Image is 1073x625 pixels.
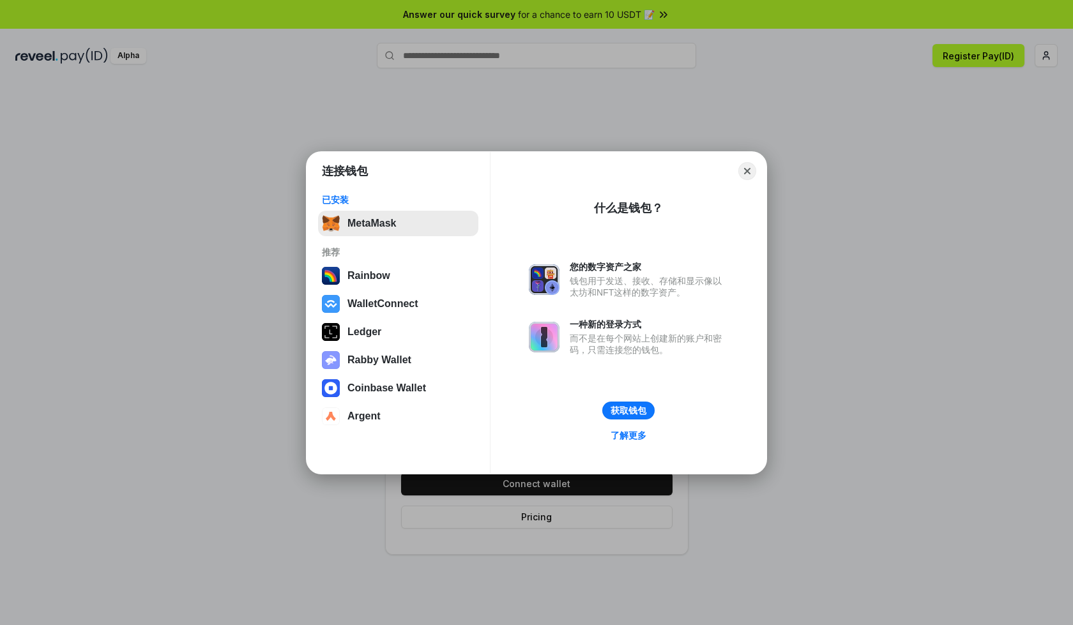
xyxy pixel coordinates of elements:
[322,246,475,258] div: 推荐
[347,354,411,366] div: Rabby Wallet
[322,407,340,425] img: svg+xml,%3Csvg%20width%3D%2228%22%20height%3D%2228%22%20viewBox%3D%220%200%2028%2028%22%20fill%3D...
[347,298,418,310] div: WalletConnect
[318,211,478,236] button: MetaMask
[318,403,478,429] button: Argent
[738,162,756,180] button: Close
[318,347,478,373] button: Rabby Wallet
[347,326,381,338] div: Ledger
[322,163,368,179] h1: 连接钱包
[322,379,340,397] img: svg+xml,%3Csvg%20width%3D%2228%22%20height%3D%2228%22%20viewBox%3D%220%200%2028%2028%22%20fill%3D...
[529,322,559,352] img: svg+xml,%3Csvg%20xmlns%3D%22http%3A%2F%2Fwww.w3.org%2F2000%2Fsvg%22%20fill%3D%22none%22%20viewBox...
[603,427,654,444] a: 了解更多
[611,405,646,416] div: 获取钱包
[322,267,340,285] img: svg+xml,%3Csvg%20width%3D%22120%22%20height%3D%22120%22%20viewBox%3D%220%200%20120%20120%22%20fil...
[322,295,340,313] img: svg+xml,%3Csvg%20width%3D%2228%22%20height%3D%2228%22%20viewBox%3D%220%200%2028%2028%22%20fill%3D...
[347,270,390,282] div: Rainbow
[322,194,475,206] div: 已安装
[570,275,728,298] div: 钱包用于发送、接收、存储和显示像以太坊和NFT这样的数字资产。
[347,382,426,394] div: Coinbase Wallet
[322,215,340,232] img: svg+xml,%3Csvg%20fill%3D%22none%22%20height%3D%2233%22%20viewBox%3D%220%200%2035%2033%22%20width%...
[318,319,478,345] button: Ledger
[318,375,478,401] button: Coinbase Wallet
[318,263,478,289] button: Rainbow
[594,200,663,216] div: 什么是钱包？
[570,333,728,356] div: 而不是在每个网站上创建新的账户和密码，只需连接您的钱包。
[602,402,655,419] button: 获取钱包
[529,264,559,295] img: svg+xml,%3Csvg%20xmlns%3D%22http%3A%2F%2Fwww.w3.org%2F2000%2Fsvg%22%20fill%3D%22none%22%20viewBox...
[322,351,340,369] img: svg+xml,%3Csvg%20xmlns%3D%22http%3A%2F%2Fwww.w3.org%2F2000%2Fsvg%22%20fill%3D%22none%22%20viewBox...
[570,319,728,330] div: 一种新的登录方式
[347,218,396,229] div: MetaMask
[611,430,646,441] div: 了解更多
[322,323,340,341] img: svg+xml,%3Csvg%20xmlns%3D%22http%3A%2F%2Fwww.w3.org%2F2000%2Fsvg%22%20width%3D%2228%22%20height%3...
[347,410,381,422] div: Argent
[570,261,728,273] div: 您的数字资产之家
[318,291,478,317] button: WalletConnect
